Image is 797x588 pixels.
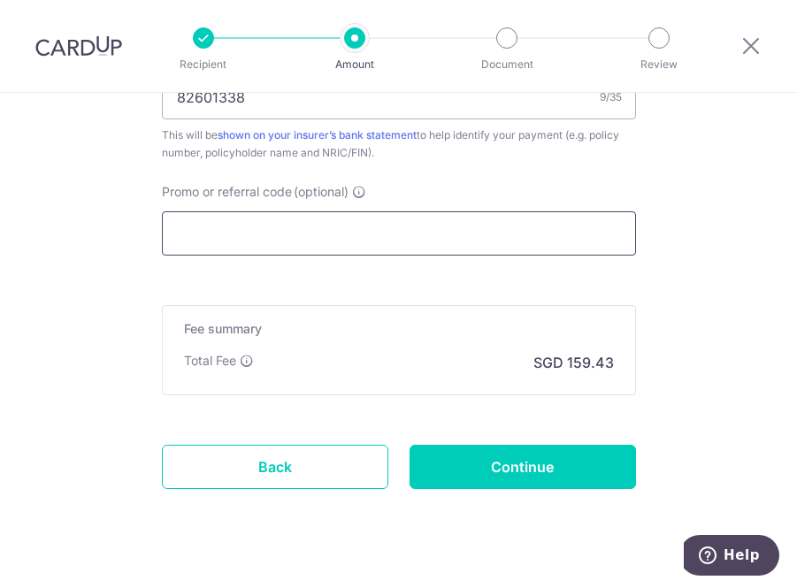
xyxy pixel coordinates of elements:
[184,352,236,370] p: Total Fee
[609,56,709,73] p: Review
[154,56,253,73] p: Recipient
[533,352,614,373] p: SGD 159.43
[162,126,636,162] div: This will be to help identify your payment (e.g. policy number, policyholder name and NRIC/FIN).
[218,128,417,141] a: shown on your insurer’s bank statement
[457,56,556,73] p: Document
[600,88,622,106] div: 9/35
[294,183,349,201] span: (optional)
[35,35,122,57] img: CardUp
[305,56,404,73] p: Amount
[410,445,636,489] input: Continue
[162,183,292,201] span: Promo or referral code
[162,445,388,489] a: Back
[684,535,779,579] iframe: Opens a widget where you can find more information
[184,320,614,338] h5: Fee summary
